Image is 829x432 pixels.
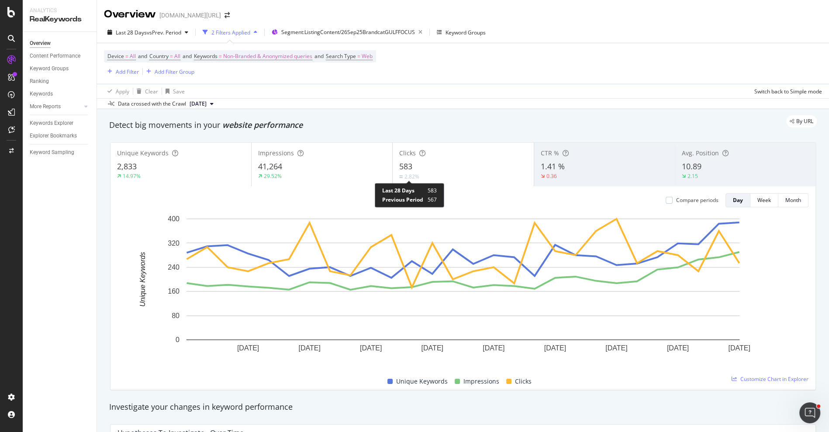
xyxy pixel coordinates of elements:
[139,252,146,306] text: Unique Keywords
[778,193,808,207] button: Month
[109,401,817,413] div: Investigate your changes in keyword performance
[147,29,181,36] span: vs Prev. Period
[162,84,185,98] button: Save
[123,172,141,180] div: 14.97%
[116,88,129,95] div: Apply
[362,50,373,62] span: Web
[733,196,743,204] div: Day
[30,7,90,14] div: Analytics
[258,161,282,171] span: 41,264
[183,52,192,60] span: and
[382,196,423,204] span: Previous Period
[190,100,207,108] span: 2025 Oct. 3rd
[728,344,750,352] text: [DATE]
[223,50,312,62] span: Non-Branded & Anonymized queries
[541,149,559,157] span: CTR %
[754,88,822,95] div: Switch back to Simple mode
[428,196,437,204] span: 567
[145,88,158,95] div: Clear
[168,288,180,295] text: 160
[515,376,532,387] span: Clicks
[225,12,230,18] div: arrow-right-arrow-left
[30,77,49,86] div: Ranking
[757,196,771,204] div: Week
[30,89,90,99] a: Keywords
[104,25,192,39] button: Last 28 DaysvsPrev. Period
[605,344,627,352] text: [DATE]
[298,344,320,352] text: [DATE]
[725,193,750,207] button: Day
[314,52,324,60] span: and
[682,149,719,157] span: Avg. Position
[676,196,718,204] div: Compare periods
[104,7,156,22] div: Overview
[104,66,139,77] button: Add Filter
[360,344,382,352] text: [DATE]
[30,102,82,111] a: More Reports
[281,28,415,36] span: Segment: ListingContent/26Sep25BrandcatGULFFOCUS
[30,39,90,48] a: Overview
[751,84,822,98] button: Switch back to Simple mode
[174,50,180,62] span: All
[268,25,426,39] button: Segment:ListingContent/26Sep25BrandcatGULFFOCUS
[176,336,180,343] text: 0
[172,312,180,319] text: 80
[399,161,412,171] span: 583
[30,148,74,157] div: Keyword Sampling
[732,375,808,383] a: Customize Chart in Explorer
[30,119,90,128] a: Keywords Explorer
[155,68,194,75] div: Add Filter Group
[399,175,403,178] img: Equal
[399,149,416,157] span: Clicks
[30,148,90,157] a: Keyword Sampling
[117,161,137,171] span: 2,833
[219,52,222,60] span: =
[546,172,557,180] div: 0.36
[404,173,419,180] div: 2.82%
[30,51,80,61] div: Content Performance
[544,344,566,352] text: [DATE]
[237,344,259,352] text: [DATE]
[30,131,77,141] div: Explorer Bookmarks
[264,172,282,180] div: 29.52%
[149,52,169,60] span: Country
[30,64,69,73] div: Keyword Groups
[125,52,128,60] span: =
[130,50,136,62] span: All
[107,52,124,60] span: Device
[30,119,73,128] div: Keywords Explorer
[117,214,809,366] svg: A chart.
[186,99,217,109] button: [DATE]
[687,172,698,180] div: 2.15
[170,52,173,60] span: =
[428,187,437,194] span: 583
[30,64,90,73] a: Keyword Groups
[199,25,261,39] button: 2 Filters Applied
[133,84,158,98] button: Clear
[326,52,356,60] span: Search Type
[168,239,180,247] text: 320
[30,51,90,61] a: Content Performance
[194,52,218,60] span: Keywords
[30,102,61,111] div: More Reports
[104,84,129,98] button: Apply
[30,89,53,99] div: Keywords
[117,149,169,157] span: Unique Keywords
[116,29,147,36] span: Last 28 Days
[30,14,90,24] div: RealKeywords
[786,115,817,127] div: legacy label
[682,161,701,171] span: 10.89
[740,375,808,383] span: Customize Chart in Explorer
[463,376,499,387] span: Impressions
[258,149,294,157] span: Impressions
[116,68,139,75] div: Add Filter
[138,52,147,60] span: and
[143,66,194,77] button: Add Filter Group
[159,11,221,20] div: [DOMAIN_NAME][URL]
[433,25,489,39] button: Keyword Groups
[382,187,414,194] span: Last 28 Days
[118,100,186,108] div: Data crossed with the Crawl
[446,29,486,36] div: Keyword Groups
[30,131,90,141] a: Explorer Bookmarks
